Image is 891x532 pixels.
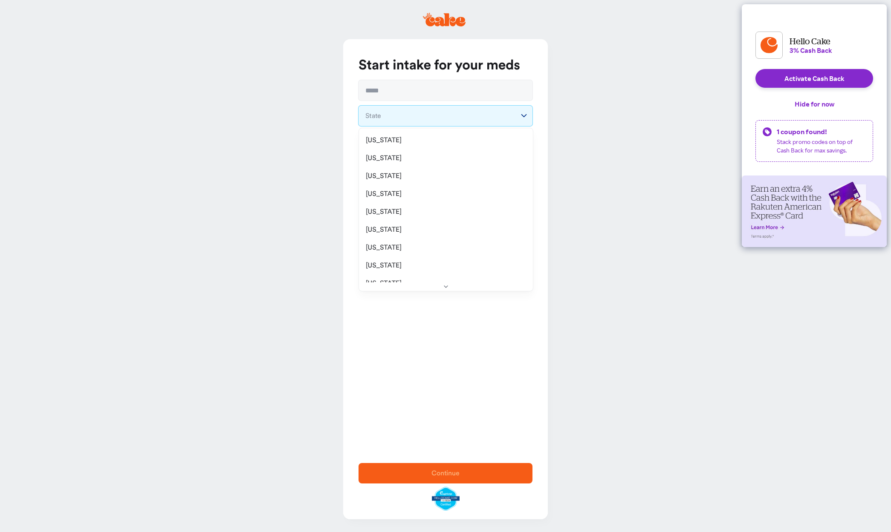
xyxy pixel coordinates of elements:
[366,244,402,252] span: [US_STATE]
[366,262,402,270] span: [US_STATE]
[366,279,402,288] span: [US_STATE]
[366,226,402,234] span: [US_STATE]
[366,172,402,181] span: [US_STATE]
[366,154,402,163] span: [US_STATE]
[366,190,402,198] span: [US_STATE]
[366,136,402,145] span: [US_STATE]
[366,208,402,216] span: [US_STATE]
